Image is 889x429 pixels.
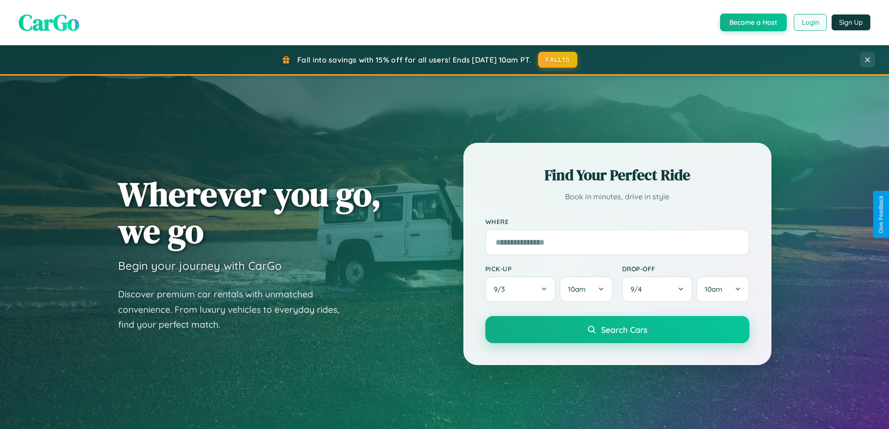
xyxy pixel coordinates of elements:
[19,7,79,38] span: CarGo
[485,190,749,204] p: Book in minutes, drive in style
[118,287,351,332] p: Discover premium car rentals with unmatched convenience. From luxury vehicles to everyday rides, ...
[494,285,510,294] span: 9 / 3
[560,276,612,302] button: 10am
[630,285,646,294] span: 9 / 4
[568,285,586,294] span: 10am
[485,276,556,302] button: 9/3
[485,265,613,273] label: Pick-up
[720,14,787,31] button: Become a Host
[485,316,749,343] button: Search Cars
[118,259,282,273] h3: Begin your journey with CarGo
[878,196,884,233] div: Give Feedback
[696,276,749,302] button: 10am
[485,218,749,225] label: Where
[297,55,531,64] span: Fall into savings with 15% off for all users! Ends [DATE] 10am PT.
[705,285,722,294] span: 10am
[601,324,647,335] span: Search Cars
[118,176,381,249] h1: Wherever you go, we go
[622,276,693,302] button: 9/4
[485,165,749,185] h2: Find Your Perfect Ride
[832,14,870,30] button: Sign Up
[622,265,749,273] label: Drop-off
[794,14,827,31] button: Login
[538,52,577,68] button: FALL15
